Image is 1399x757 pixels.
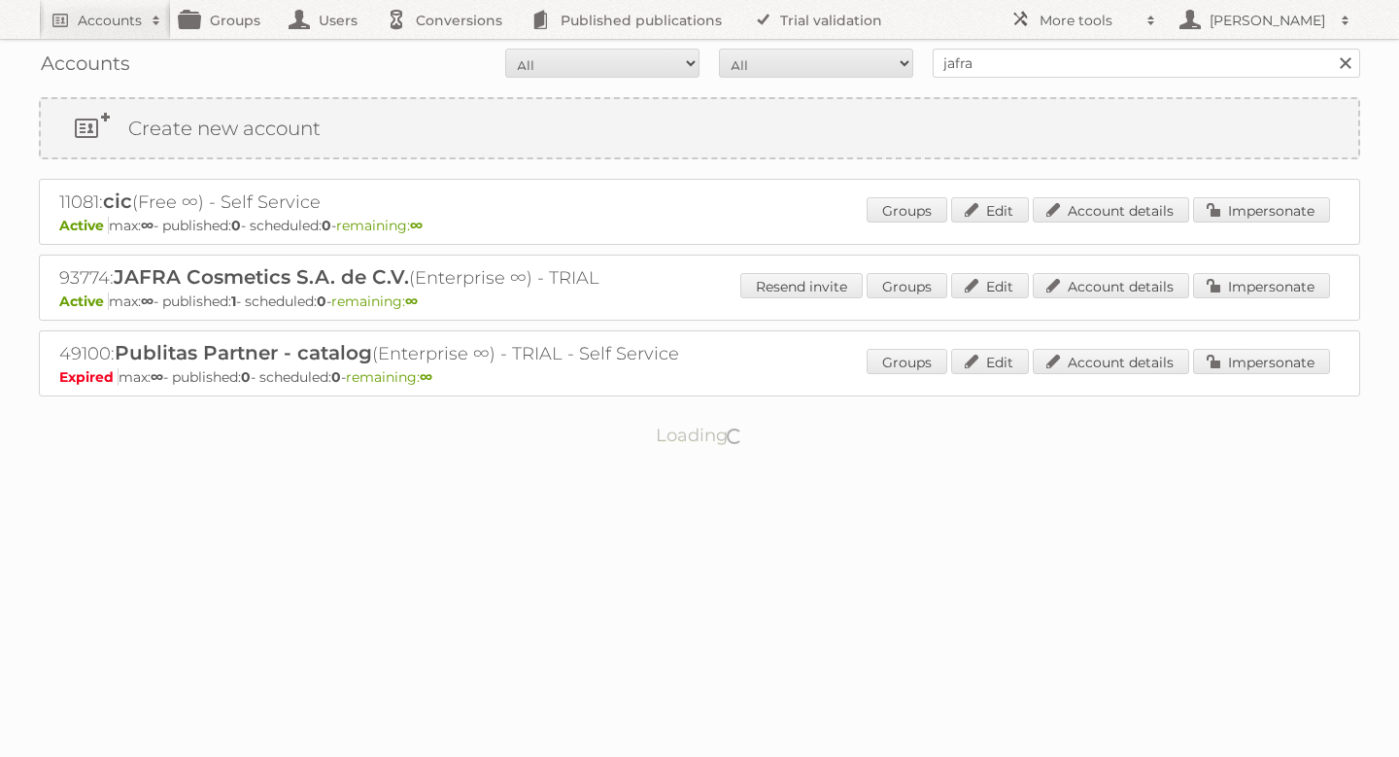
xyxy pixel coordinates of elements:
h2: 49100: (Enterprise ∞) - TRIAL - Self Service [59,341,739,366]
a: Groups [867,273,947,298]
a: Account details [1033,197,1189,223]
span: Expired [59,368,119,386]
a: Edit [951,349,1029,374]
strong: ∞ [151,368,163,386]
strong: ∞ [405,292,418,310]
a: Create new account [41,99,1358,157]
span: Active [59,217,109,234]
strong: ∞ [141,217,154,234]
h2: 93774: (Enterprise ∞) - TRIAL [59,265,739,291]
a: Impersonate [1193,197,1330,223]
h2: [PERSON_NAME] [1205,11,1331,30]
strong: 0 [322,217,331,234]
strong: 0 [231,217,241,234]
span: remaining: [336,217,423,234]
strong: 0 [241,368,251,386]
a: Account details [1033,349,1189,374]
strong: ∞ [420,368,432,386]
strong: ∞ [141,292,154,310]
strong: 0 [317,292,326,310]
span: remaining: [331,292,418,310]
a: Groups [867,349,947,374]
a: Edit [951,273,1029,298]
span: remaining: [346,368,432,386]
a: Impersonate [1193,349,1330,374]
a: Account details [1033,273,1189,298]
span: Publitas Partner - catalog [115,341,372,364]
strong: 1 [231,292,236,310]
h2: Accounts [78,11,142,30]
a: Groups [867,197,947,223]
span: JAFRA Cosmetics S.A. de C.V. [114,265,409,289]
span: cic [103,189,132,213]
a: Impersonate [1193,273,1330,298]
strong: ∞ [410,217,423,234]
a: Edit [951,197,1029,223]
p: max: - published: - scheduled: - [59,292,1340,310]
h2: More tools [1040,11,1137,30]
h2: 11081: (Free ∞) - Self Service [59,189,739,215]
p: max: - published: - scheduled: - [59,368,1340,386]
span: Active [59,292,109,310]
strong: 0 [331,368,341,386]
p: Loading [595,416,805,455]
a: Resend invite [740,273,863,298]
p: max: - published: - scheduled: - [59,217,1340,234]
